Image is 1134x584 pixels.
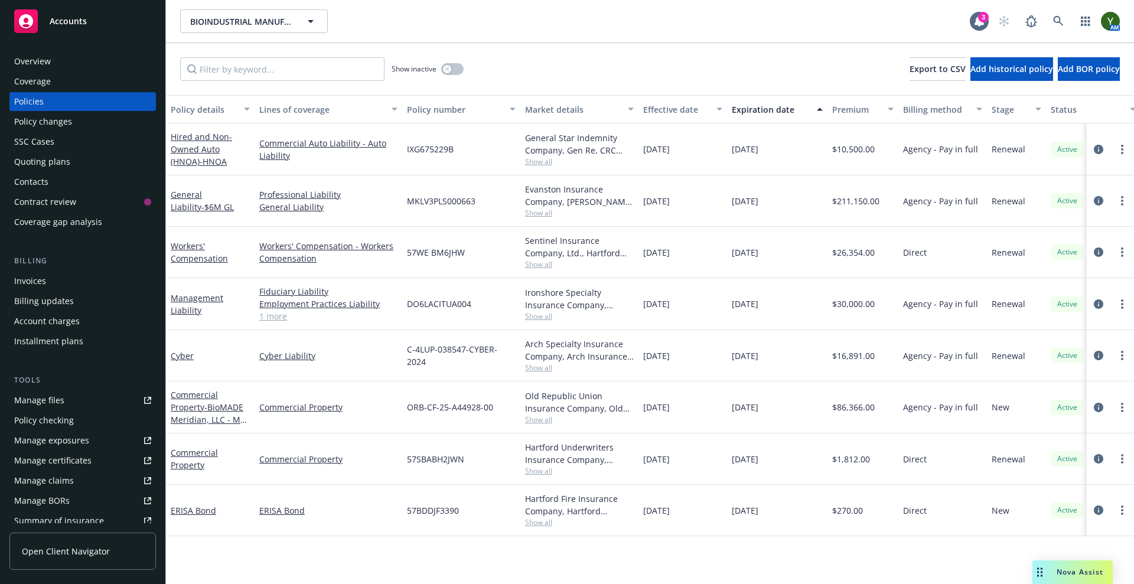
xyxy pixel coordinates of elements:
[14,312,80,331] div: Account charges
[1057,567,1103,577] span: Nova Assist
[14,52,51,71] div: Overview
[9,5,156,38] a: Accounts
[392,64,436,74] span: Show inactive
[1091,142,1106,156] a: circleInformation
[1055,144,1079,155] span: Active
[171,350,194,361] a: Cyber
[987,95,1046,123] button: Stage
[259,310,397,322] a: 1 more
[525,390,634,415] div: Old Republic Union Insurance Company, Old Republic General Insurance Group, Amwins
[1055,299,1079,309] span: Active
[978,12,989,22] div: 3
[970,57,1053,81] button: Add historical policy
[903,350,978,362] span: Agency - Pay in full
[180,57,384,81] input: Filter by keyword...
[1091,503,1106,517] a: circleInformation
[1091,452,1106,466] a: circleInformation
[732,298,758,310] span: [DATE]
[255,95,402,123] button: Lines of coverage
[903,401,978,413] span: Agency - Pay in full
[9,374,156,386] div: Tools
[9,272,156,291] a: Invoices
[9,411,156,430] a: Policy checking
[1115,194,1129,208] a: more
[827,95,898,123] button: Premium
[643,504,670,517] span: [DATE]
[259,453,397,465] a: Commercial Property
[732,195,758,207] span: [DATE]
[1115,400,1129,415] a: more
[1091,245,1106,259] a: circleInformation
[992,103,1028,116] div: Stage
[1115,245,1129,259] a: more
[992,350,1025,362] span: Renewal
[407,343,516,368] span: C-4LUP-038547-CYBER-2024
[200,156,227,167] span: - HNOA
[903,246,927,259] span: Direct
[171,447,218,471] a: Commercial Property
[9,92,156,111] a: Policies
[9,431,156,450] a: Manage exposures
[903,143,978,155] span: Agency - Pay in full
[9,511,156,530] a: Summary of insurance
[14,72,51,91] div: Coverage
[732,504,758,517] span: [DATE]
[525,466,634,476] span: Show all
[190,15,292,28] span: BIOINDUSTRIAL MANUFACTURING AND DESIGN ECOSYSTEM
[525,415,634,425] span: Show all
[14,411,74,430] div: Policy checking
[992,453,1025,465] span: Renewal
[14,152,70,171] div: Quoting plans
[520,95,638,123] button: Market details
[992,246,1025,259] span: Renewal
[9,172,156,191] a: Contacts
[14,471,74,490] div: Manage claims
[14,193,76,211] div: Contract review
[14,491,70,510] div: Manage BORs
[525,234,634,259] div: Sentinel Insurance Company, Ltd., Hartford Insurance Group
[407,143,454,155] span: IXG675229B
[1101,12,1120,31] img: photo
[166,95,255,123] button: Policy details
[9,255,156,267] div: Billing
[9,213,156,231] a: Coverage gap analysis
[1058,63,1120,74] span: Add BOR policy
[832,453,870,465] span: $1,812.00
[832,504,863,517] span: $270.00
[643,298,670,310] span: [DATE]
[1055,247,1079,257] span: Active
[14,391,64,410] div: Manage files
[992,298,1025,310] span: Renewal
[732,143,758,155] span: [DATE]
[992,195,1025,207] span: Renewal
[9,491,156,510] a: Manage BORs
[14,213,102,231] div: Coverage gap analysis
[1074,9,1097,33] a: Switch app
[9,132,156,151] a: SSC Cases
[407,195,475,207] span: MKLV3PLS000663
[1115,348,1129,363] a: more
[14,332,83,351] div: Installment plans
[643,401,670,413] span: [DATE]
[1115,452,1129,466] a: more
[14,272,46,291] div: Invoices
[1091,400,1106,415] a: circleInformation
[9,332,156,351] a: Installment plans
[1091,297,1106,311] a: circleInformation
[259,504,397,517] a: ERISA Bond
[407,103,503,116] div: Policy number
[643,246,670,259] span: [DATE]
[992,504,1009,517] span: New
[9,193,156,211] a: Contract review
[1055,195,1079,206] span: Active
[14,511,104,530] div: Summary of insurance
[525,492,634,517] div: Hartford Fire Insurance Company, Hartford Insurance Group
[525,363,634,373] span: Show all
[407,298,471,310] span: DO6LACITUA004
[171,131,232,167] a: Hired and Non-Owned Auto (HNOA)
[171,292,223,316] a: Management Liability
[910,57,966,81] button: Export to CSV
[732,453,758,465] span: [DATE]
[1091,348,1106,363] a: circleInformation
[171,389,247,438] a: Commercial Property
